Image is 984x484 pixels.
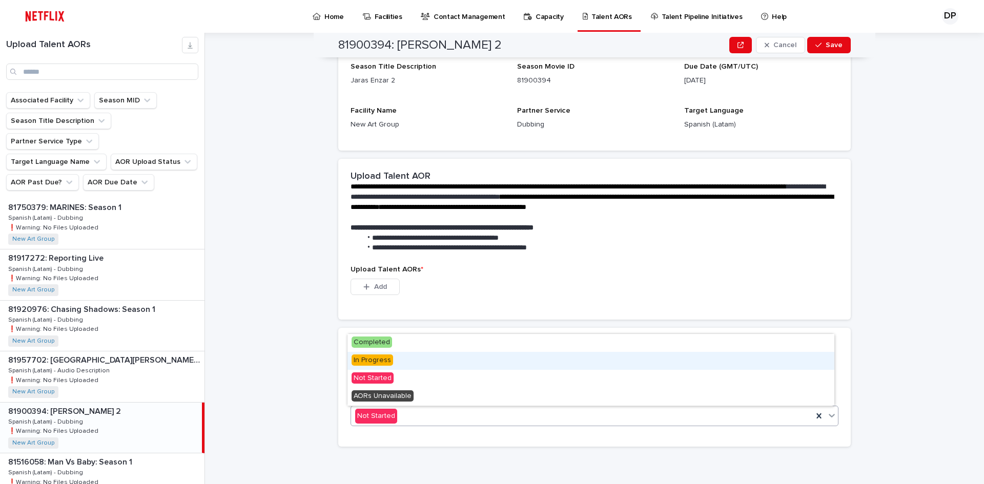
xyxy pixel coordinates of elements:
span: Partner Service [517,107,570,114]
button: Add [351,279,400,295]
a: New Art Group [12,388,54,395]
a: New Art Group [12,236,54,243]
p: Spanish (Latam) - Audio Description [8,365,112,374]
p: 81920976: Chasing Shadows: Season 1 [8,303,157,314]
div: Completed [347,334,834,352]
p: ❗️Warning: No Files Uploaded [8,426,100,435]
p: Jaras Enzar 2 [351,75,505,86]
div: Not Started [347,370,834,388]
span: Cancel [773,41,796,49]
button: Season MID [94,92,157,109]
p: ❗️Warning: No Files Uploaded [8,324,100,333]
img: ifQbXi3ZQGMSEF7WDB7W [20,6,69,27]
a: New Art Group [12,338,54,345]
span: Season Title Description [351,63,436,70]
span: In Progress [352,354,393,366]
button: Associated Facility [6,92,90,109]
a: New Art Group [12,439,54,447]
h1: Upload Talent AORs [6,39,182,51]
span: Target Language [684,107,744,114]
span: Completed [352,336,392,348]
p: New Art Group [351,119,505,130]
span: Save [826,41,843,49]
h2: Upload Talent AOR [351,171,430,182]
h2: 81900394: [PERSON_NAME] 2 [338,38,502,53]
span: Upload Talent AORs [351,266,423,273]
button: Partner Service Type [6,133,99,150]
p: Spanish (Latam) - Dubbing [8,264,85,273]
p: ❗️Warning: No Files Uploaded [8,273,100,282]
span: Add [374,283,387,290]
span: Not Started [352,372,394,384]
p: Spanish (Latam) - Dubbing [8,416,85,426]
input: Search [6,64,198,80]
button: Cancel [756,37,805,53]
button: AOR Past Due? [6,174,79,191]
span: Facility Name [351,107,397,114]
button: Target Language Name [6,154,107,170]
p: 81516058: Man Vs Baby: Season 1 [8,455,134,467]
span: AORs Unavailable [352,390,414,402]
p: Dubbing [517,119,671,130]
p: 81917272: Reporting Live [8,251,106,263]
button: Save [807,37,851,53]
button: Season Title Description [6,113,111,129]
p: 81900394: [PERSON_NAME] 2 [8,405,123,416]
p: 81957702: [GEOGRAPHIC_DATA][PERSON_NAME] (aka I'm not [PERSON_NAME]) [8,353,202,365]
div: Not Started [355,409,397,424]
p: [DATE] [684,75,838,86]
button: AOR Upload Status [111,154,197,170]
div: AORs Unavailable [347,388,834,406]
a: New Art Group [12,286,54,293]
div: In Progress [347,352,834,370]
span: Season Movie ID [517,63,575,70]
p: Spanish (Latam) - Dubbing [8,467,85,476]
p: Spanish (Latam) - Dubbing [8,314,85,324]
button: AOR Due Date [83,174,154,191]
p: 81900394 [517,75,671,86]
p: Spanish (Latam) - Dubbing [8,213,85,222]
div: DP [942,8,958,25]
p: Spanish (Latam) [684,119,838,130]
p: 81750379: MARINES: Season 1 [8,201,124,213]
p: ❗️Warning: No Files Uploaded [8,222,100,232]
p: ❗️Warning: No Files Uploaded [8,375,100,384]
span: Due Date (GMT/UTC) [684,63,758,70]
